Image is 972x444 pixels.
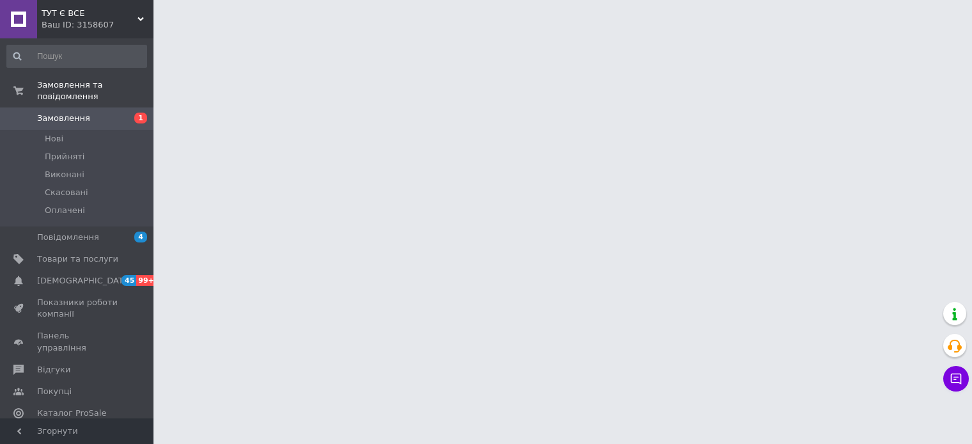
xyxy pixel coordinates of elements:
span: Повідомлення [37,232,99,243]
span: Замовлення [37,113,90,124]
span: Показники роботи компанії [37,297,118,320]
span: Нові [45,133,63,145]
span: 4 [134,232,147,242]
span: Скасовані [45,187,88,198]
span: 1 [134,113,147,123]
span: Покупці [37,386,72,397]
div: Ваш ID: 3158607 [42,19,153,31]
span: Товари та послуги [37,253,118,265]
span: 99+ [136,275,157,286]
span: Відгуки [37,364,70,376]
span: Оплачені [45,205,85,216]
span: 45 [121,275,136,286]
span: Замовлення та повідомлення [37,79,153,102]
span: Прийняті [45,151,84,163]
span: Панель управління [37,330,118,353]
span: [DEMOGRAPHIC_DATA] [37,275,132,287]
button: Чат з покупцем [943,366,969,392]
input: Пошук [6,45,147,68]
span: Каталог ProSale [37,408,106,419]
span: ТУТ Є ВСЕ [42,8,137,19]
span: Виконані [45,169,84,180]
